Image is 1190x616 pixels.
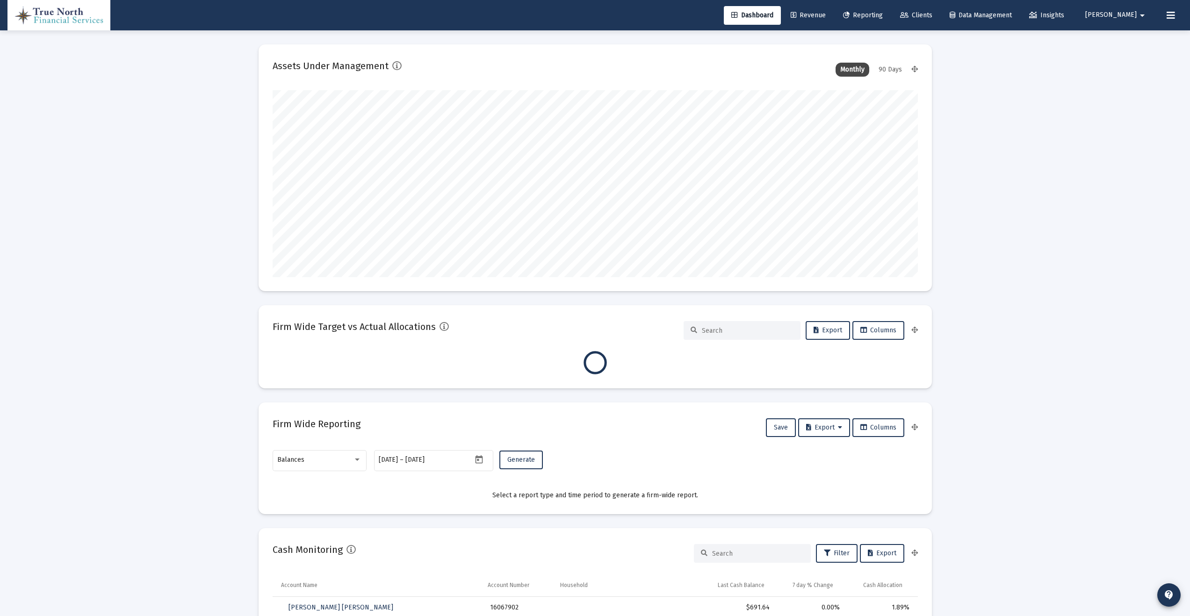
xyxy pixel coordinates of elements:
[1163,589,1175,601] mat-icon: contact_support
[702,327,793,335] input: Search
[712,550,804,558] input: Search
[1085,11,1137,19] span: [PERSON_NAME]
[863,581,902,589] div: Cash Allocation
[1137,6,1148,25] mat-icon: arrow_drop_down
[950,11,1012,19] span: Data Management
[560,581,588,589] div: Household
[942,6,1019,25] a: Data Management
[793,581,833,589] div: 7 day % Change
[273,491,918,500] div: Select a report type and time period to generate a firm-wide report.
[852,321,904,340] button: Columns
[724,6,781,25] a: Dashboard
[836,63,869,77] div: Monthly
[731,11,773,19] span: Dashboard
[400,456,404,464] span: –
[405,456,450,464] input: End date
[814,326,842,334] span: Export
[824,549,850,557] span: Filter
[791,11,826,19] span: Revenue
[798,418,850,437] button: Export
[806,423,842,431] span: Export
[774,423,788,431] span: Save
[379,456,398,464] input: Start date
[14,6,103,25] img: Dashboard
[273,319,436,334] h2: Firm Wide Target vs Actual Allocations
[860,326,896,334] span: Columns
[783,603,839,612] div: 0.00%
[868,549,896,557] span: Export
[860,423,896,431] span: Columns
[472,452,486,466] button: Open calendar
[499,451,543,469] button: Generate
[1022,6,1072,25] a: Insights
[695,574,771,596] td: Column Last Cash Balance
[273,574,482,596] td: Column Account Name
[718,581,764,589] div: Last Cash Balance
[288,603,393,611] span: [PERSON_NAME] [PERSON_NAME]
[1074,6,1159,24] button: [PERSON_NAME]
[1029,11,1064,19] span: Insights
[277,456,304,464] span: Balances
[783,6,833,25] a: Revenue
[900,11,932,19] span: Clients
[273,416,361,431] h2: Firm Wide Reporting
[840,574,910,596] td: Column Cash Allocation
[836,6,890,25] a: Reporting
[488,581,529,589] div: Account Number
[816,544,858,563] button: Filter
[507,456,535,464] span: Generate
[273,58,389,73] h2: Assets Under Management
[766,418,796,437] button: Save
[874,63,907,77] div: 90 Days
[281,581,317,589] div: Account Name
[273,542,343,557] h2: Cash Monitoring
[860,544,904,563] button: Export
[771,574,840,596] td: Column 7 day % Change
[852,418,904,437] button: Columns
[893,6,940,25] a: Clients
[843,11,883,19] span: Reporting
[554,574,694,596] td: Column Household
[481,574,554,596] td: Column Account Number
[806,321,850,340] button: Export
